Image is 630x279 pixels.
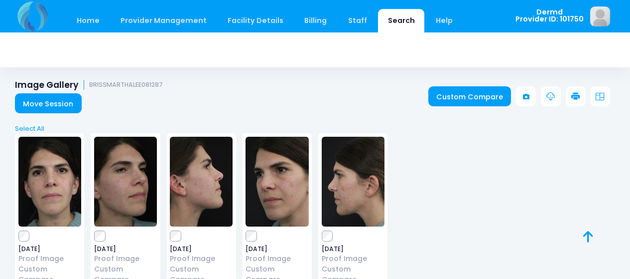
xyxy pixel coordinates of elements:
span: [DATE] [322,246,384,252]
a: Staff [338,9,377,32]
img: image [590,6,610,26]
small: BRISSMARTHALEE081287 [89,81,163,89]
span: Dermd Provider ID: 101750 [515,8,584,23]
img: image [170,137,233,227]
a: Custom Compare [428,86,511,106]
a: Proof Image [170,254,233,264]
a: Facility Details [218,9,293,32]
a: Proof Image [94,254,157,264]
span: [DATE] [94,246,157,252]
a: Search [378,9,424,32]
h1: Image Gallery [15,80,163,90]
span: [DATE] [170,246,233,252]
a: Provider Management [111,9,216,32]
a: Help [426,9,463,32]
img: image [246,137,308,227]
a: Select All [12,124,619,134]
a: Billing [295,9,337,32]
img: image [94,137,157,227]
a: Home [67,9,109,32]
img: image [322,137,384,227]
span: [DATE] [18,246,81,252]
a: Move Session [15,93,82,113]
a: Proof Image [322,254,384,264]
a: Proof Image [18,254,81,264]
a: Proof Image [246,254,308,264]
span: [DATE] [246,246,308,252]
img: image [18,137,81,227]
